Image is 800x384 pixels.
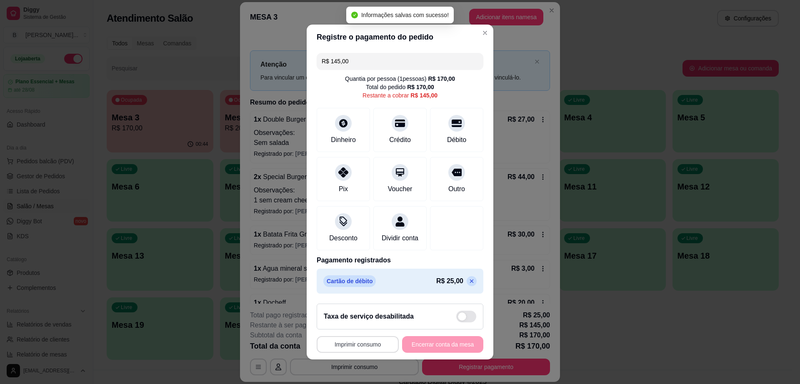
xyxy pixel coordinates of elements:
button: Imprimir consumo [317,336,399,353]
div: Voucher [388,184,412,194]
div: Crédito [389,135,411,145]
div: Desconto [329,233,357,243]
div: Dividir conta [382,233,418,243]
div: Outro [448,184,465,194]
button: Close [478,26,492,40]
div: R$ 170,00 [428,75,455,83]
input: Ex.: hambúrguer de cordeiro [322,53,478,70]
div: Total do pedido [366,83,434,91]
p: Cartão de débito [323,275,376,287]
div: Pix [339,184,348,194]
h2: Taxa de serviço desabilitada [324,312,414,322]
div: Dinheiro [331,135,356,145]
div: Quantia por pessoa ( 1 pessoas) [345,75,455,83]
p: R$ 25,00 [436,276,463,286]
div: R$ 145,00 [410,91,437,100]
div: Restante a cobrar [362,91,437,100]
div: Débito [447,135,466,145]
span: check-circle [351,12,358,18]
header: Registre o pagamento do pedido [307,25,493,50]
div: R$ 170,00 [407,83,434,91]
span: Informações salvas com sucesso! [361,12,449,18]
p: Pagamento registrados [317,255,483,265]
